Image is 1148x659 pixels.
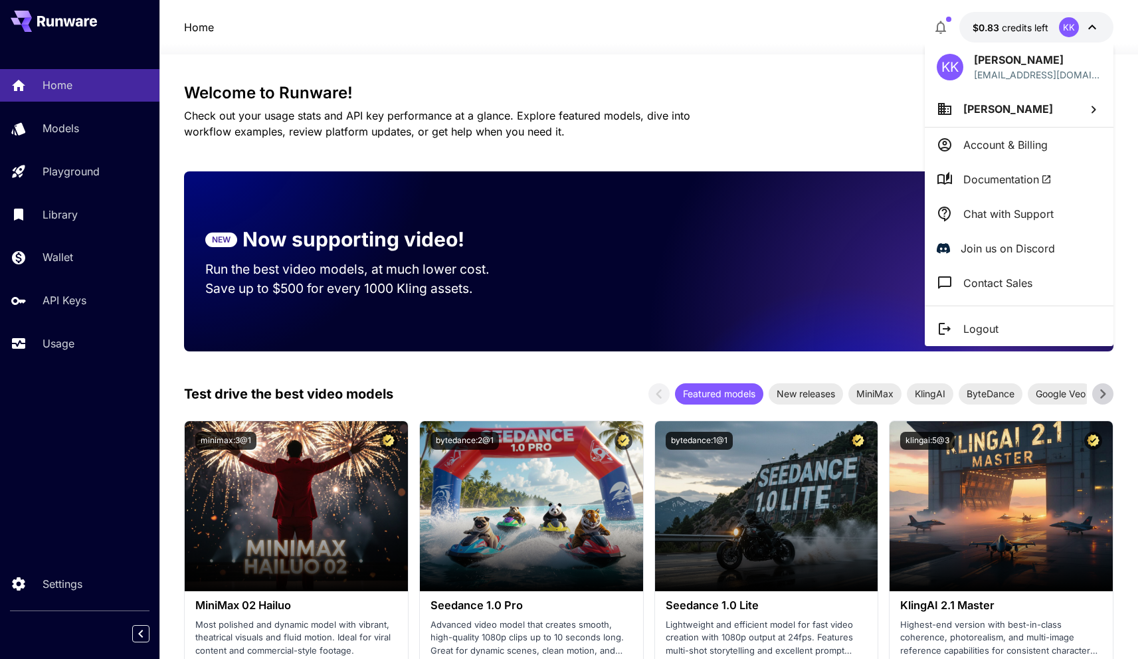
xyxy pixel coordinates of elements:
p: Chat with Support [963,206,1054,222]
p: [EMAIL_ADDRESS][DOMAIN_NAME] [974,68,1101,82]
span: [PERSON_NAME] [963,102,1053,116]
p: Logout [963,321,999,337]
p: Join us on Discord [961,240,1055,256]
div: KK [937,54,963,80]
div: contact@eazyaiz.com [974,68,1101,82]
span: Documentation [963,171,1052,187]
p: Contact Sales [963,275,1032,291]
button: [PERSON_NAME] [925,91,1113,127]
p: Account & Billing [963,137,1048,153]
p: [PERSON_NAME] [974,52,1101,68]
